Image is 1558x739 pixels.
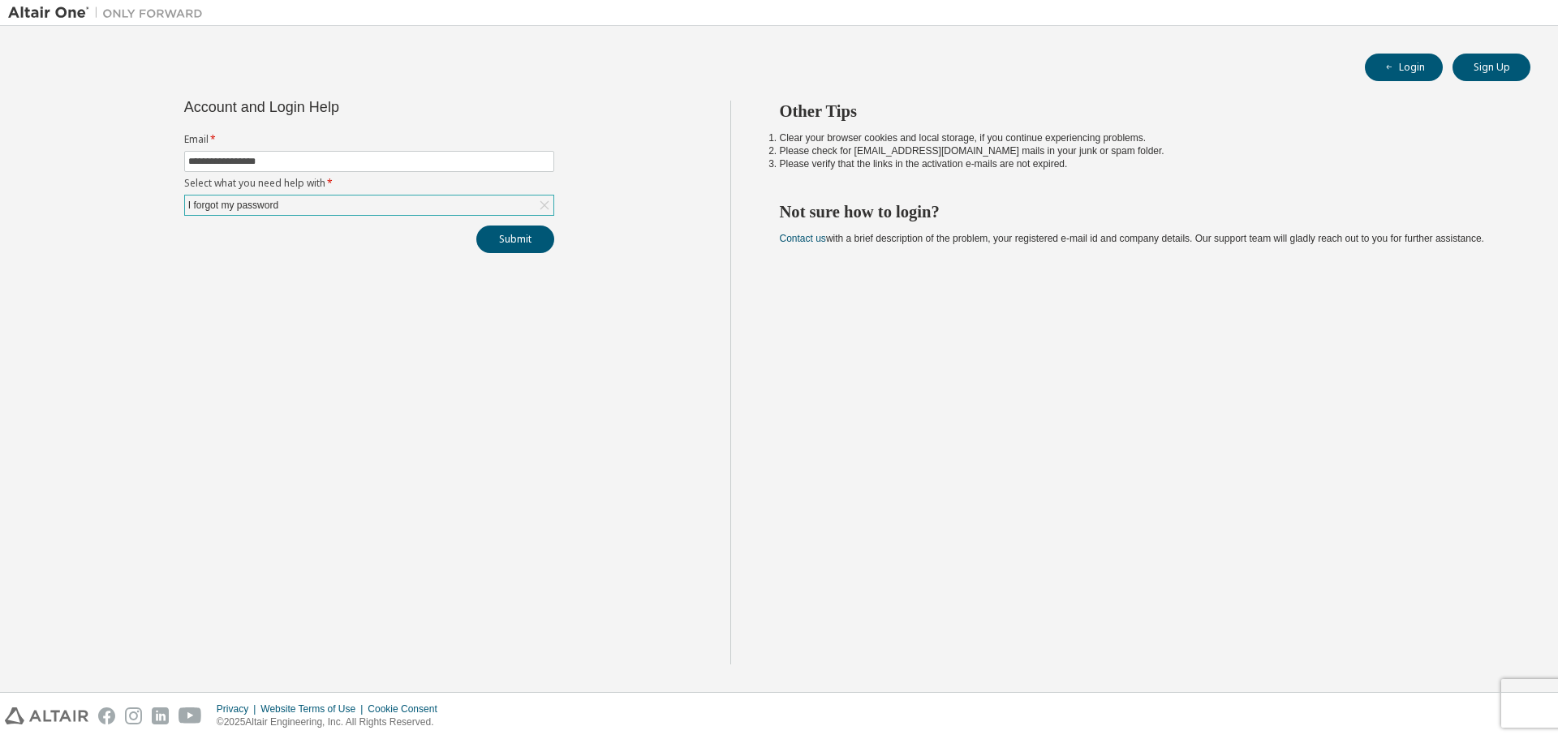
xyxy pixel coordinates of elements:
[780,233,826,244] a: Contact us
[184,133,554,146] label: Email
[1365,54,1443,81] button: Login
[179,707,202,724] img: youtube.svg
[125,707,142,724] img: instagram.svg
[152,707,169,724] img: linkedin.svg
[186,196,281,214] div: I forgot my password
[780,101,1502,122] h2: Other Tips
[476,226,554,253] button: Submit
[184,101,480,114] div: Account and Login Help
[368,702,446,715] div: Cookie Consent
[780,157,1502,170] li: Please verify that the links in the activation e-mails are not expired.
[780,144,1502,157] li: Please check for [EMAIL_ADDRESS][DOMAIN_NAME] mails in your junk or spam folder.
[185,195,553,215] div: I forgot my password
[1453,54,1530,81] button: Sign Up
[5,707,88,724] img: altair_logo.svg
[780,131,1502,144] li: Clear your browser cookies and local storage, if you continue experiencing problems.
[780,233,1484,244] span: with a brief description of the problem, your registered e-mail id and company details. Our suppo...
[217,702,260,715] div: Privacy
[184,177,554,190] label: Select what you need help with
[8,5,211,21] img: Altair One
[98,707,115,724] img: facebook.svg
[780,201,1502,222] h2: Not sure how to login?
[217,715,447,729] p: © 2025 Altair Engineering, Inc. All Rights Reserved.
[260,702,368,715] div: Website Terms of Use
